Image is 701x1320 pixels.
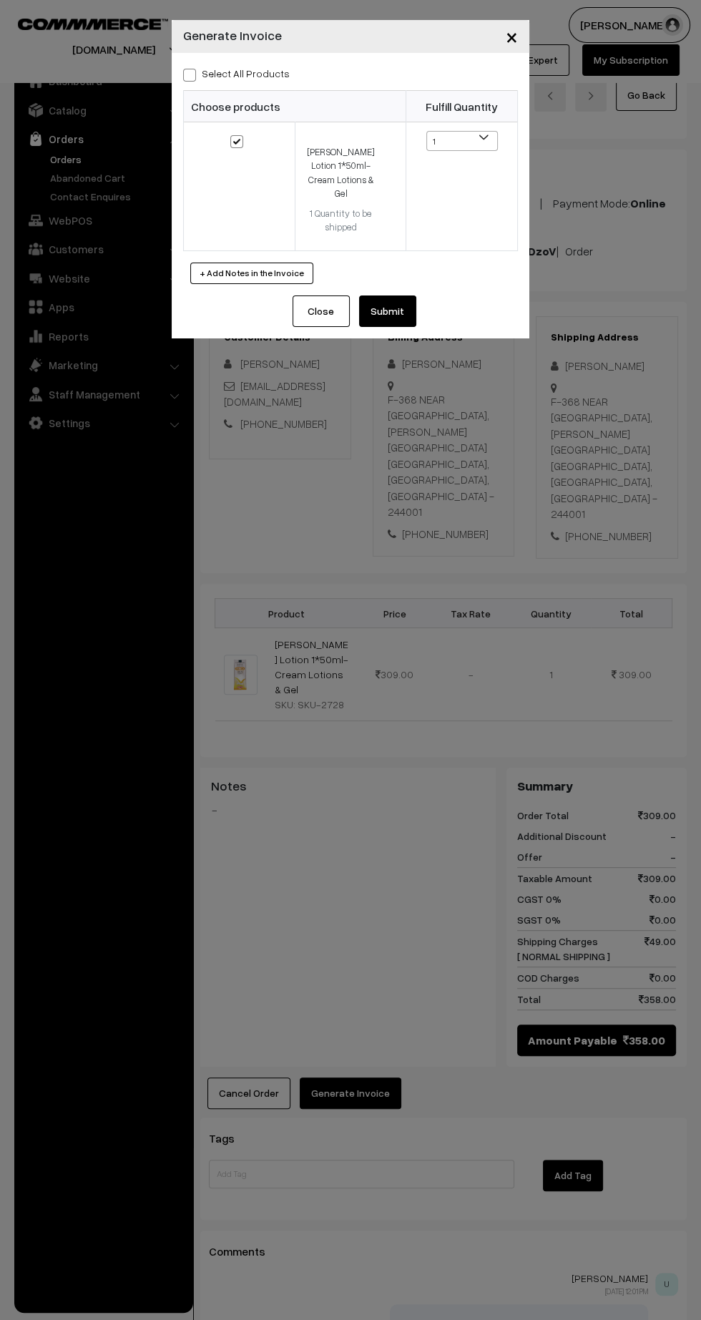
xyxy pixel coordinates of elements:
[184,91,406,122] th: Choose products
[304,207,378,235] div: 1 Quantity to be shipped
[304,145,378,201] div: [PERSON_NAME] Lotion 1*50ml-Cream Lotions & Gel
[406,91,518,122] th: Fulfill Quantity
[293,295,350,327] button: Close
[183,66,290,81] label: Select all Products
[426,131,498,151] span: 1
[506,23,518,49] span: ×
[183,26,282,45] h4: Generate Invoice
[427,132,497,152] span: 1
[190,263,313,284] button: + Add Notes in the Invoice
[359,295,416,327] button: Submit
[494,14,529,59] button: Close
